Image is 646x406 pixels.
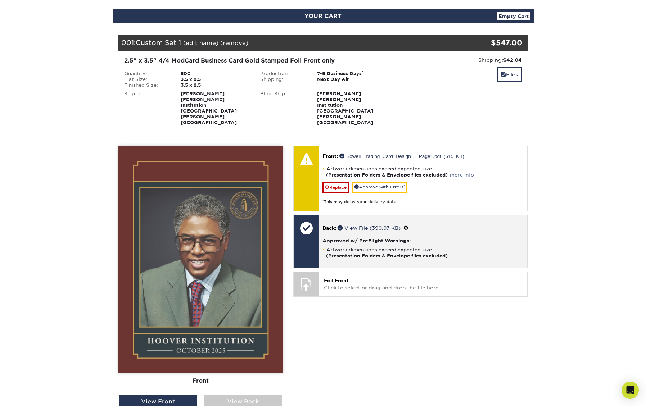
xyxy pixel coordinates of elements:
span: Foil Front: [324,278,350,283]
div: 2.5" x 3.5" 4/4 ModCard Business Card Gold Stamped Foil Front only [124,56,386,65]
strong: (Presentation Folders & Envelope files excluded) [326,172,448,178]
a: Empty Cart [497,12,530,20]
div: 500 [175,71,255,77]
div: $547.00 [460,37,523,48]
li: Artwork dimensions exceed expected size. - [322,166,524,178]
strong: [PERSON_NAME] [PERSON_NAME] Institution [GEOGRAPHIC_DATA][PERSON_NAME] [GEOGRAPHIC_DATA] [181,91,237,125]
div: Shipping: [255,77,312,82]
span: Front: [322,153,338,159]
div: Flat Size: [119,77,176,82]
a: Sowell_Trading Card_Design 1_Page1.pdf (615 KB) [339,153,464,158]
span: Back: [322,225,336,231]
div: Front [118,373,283,388]
strong: $42.04 [503,57,522,63]
div: Open Intercom Messenger [622,382,639,399]
a: Replace [322,182,349,193]
div: Quantity: [119,71,176,77]
a: Files [497,67,522,82]
div: Finished Size: [119,82,176,88]
div: Production: [255,71,312,77]
div: Shipping: [397,56,522,64]
p: Click to select or drag and drop the file here. [324,277,522,292]
div: Ship to: [119,91,176,126]
a: more info [450,172,474,178]
a: (remove) [220,40,248,46]
div: Blind Ship: [255,91,312,126]
a: View File (390.97 KB) [338,225,401,231]
div: This may delay your delivery date! [322,193,524,205]
div: 7-9 Business Days [312,71,391,77]
h4: Approved w/ PreFlight Warnings: [322,238,524,243]
strong: [PERSON_NAME] [PERSON_NAME] Institution [GEOGRAPHIC_DATA][PERSON_NAME] [GEOGRAPHIC_DATA] [317,91,373,125]
strong: (Presentation Folders & Envelope files excluded) [326,253,448,259]
li: Artwork dimensions exceed expected size. [322,247,524,259]
a: (edit name) [183,40,218,46]
div: 001: [118,35,460,51]
div: 3.5 x 2.5 [175,82,255,88]
a: Approve with Errors* [352,182,407,193]
span: YOUR CART [304,13,342,19]
span: Custom Set 1 [136,38,181,46]
div: 3.5 x 2.5 [175,77,255,82]
div: Next Day Air [312,77,391,82]
span: files [501,72,506,77]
